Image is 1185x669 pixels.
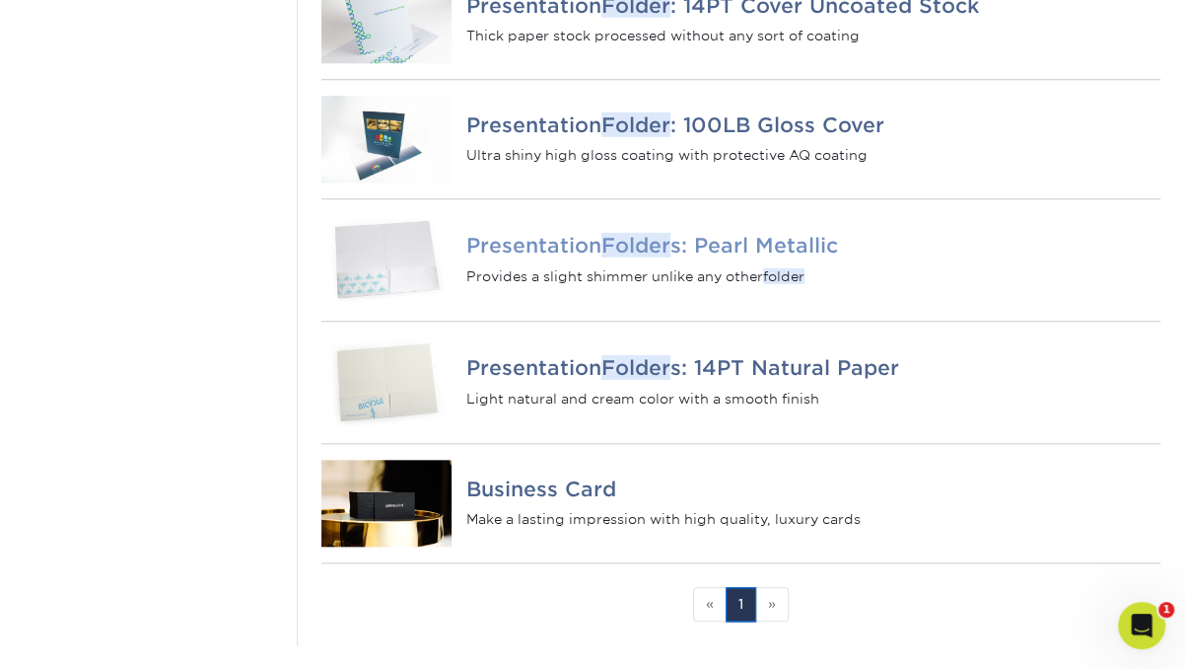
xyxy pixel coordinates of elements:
[321,444,1160,562] a: Business Card Business Card Make a lasting impression with high quality, luxury cards
[601,111,670,136] em: Folder
[601,233,670,258] em: Folder
[763,267,804,283] em: folder
[466,356,1160,380] h4: Presentation s: 14PT Natural Paper
[1158,602,1174,618] span: 1
[321,215,452,305] img: Presentation Folders: Pearl Metallic
[466,112,1160,136] h4: Presentation : 100LB Gloss Cover
[321,96,452,183] img: Presentation Folder: 100LB Gloss Cover
[466,388,1160,408] p: Light natural and cream color with a smooth finish
[321,337,452,427] img: Presentation Folders: 14PT Natural Paper
[466,234,1160,258] h4: Presentation s: Pearl Metallic
[466,26,1160,45] p: Thick paper stock processed without any sort of coating
[5,609,168,662] iframe: Google Customer Reviews
[321,460,452,547] img: Business Card
[726,587,756,622] a: 1
[321,199,1160,321] a: Presentation Folders: Pearl Metallic PresentationFolders: Pearl Metallic Provides a slight shimme...
[466,477,1160,500] h4: Business Card
[466,265,1160,285] p: Provides a slight shimmer unlike any other
[466,509,1160,529] p: Make a lasting impression with high quality, luxury cards
[321,80,1160,198] a: Presentation Folder: 100LB Gloss Cover PresentationFolder: 100LB Gloss Cover Ultra shiny high glo...
[321,322,1160,443] a: Presentation Folders: 14PT Natural Paper PresentationFolders: 14PT Natural Paper Light natural an...
[601,355,670,380] em: Folder
[1118,602,1165,649] iframe: Intercom live chat
[466,145,1160,165] p: Ultra shiny high gloss coating with protective AQ coating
